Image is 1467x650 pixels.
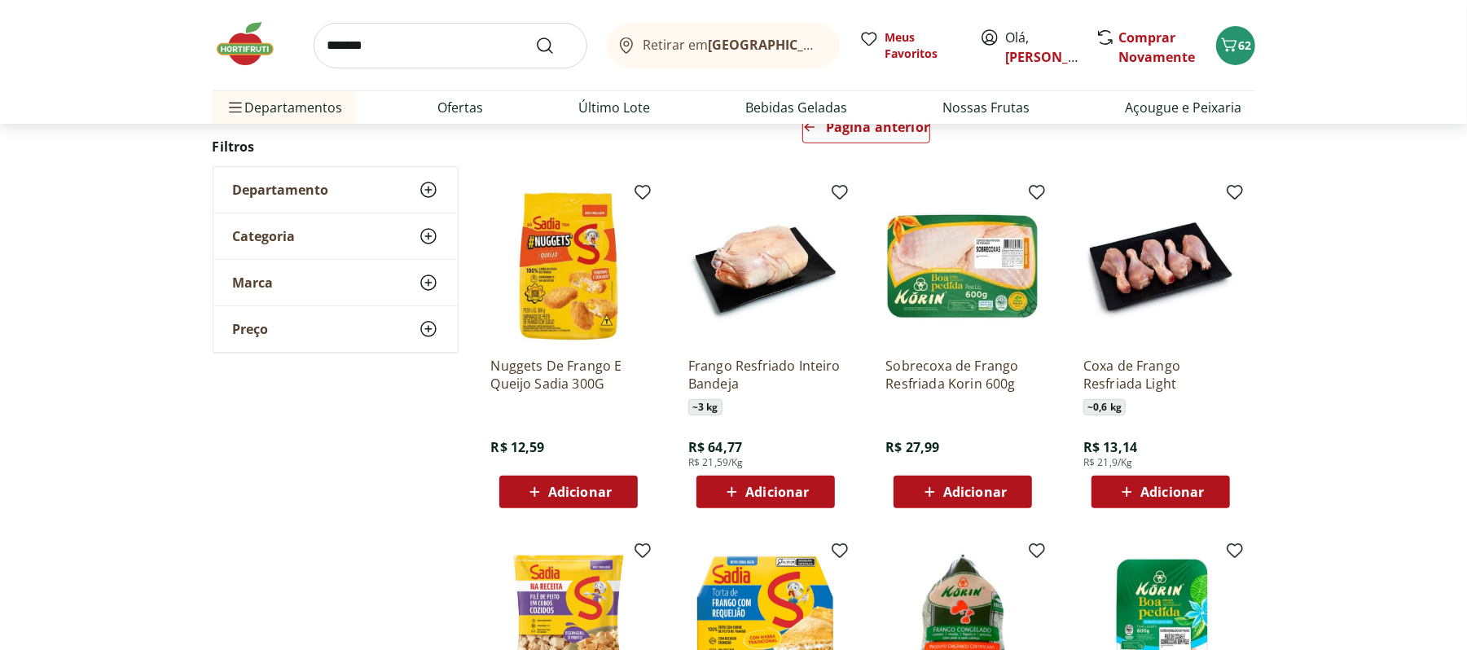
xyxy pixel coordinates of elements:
a: Último Lote [579,98,651,117]
span: Marca [233,274,274,291]
a: Nossas Frutas [943,98,1030,117]
span: Adicionar [548,485,612,498]
a: Comprar Novamente [1119,29,1196,66]
a: Bebidas Geladas [746,98,848,117]
button: Departamento [213,167,458,213]
button: Preço [213,306,458,352]
a: Página anterior [802,111,930,150]
span: Categoria [233,228,296,244]
span: R$ 64,77 [688,438,742,456]
span: Adicionar [745,485,809,498]
button: Submit Search [535,36,574,55]
img: Nuggets De Frango E Queijo Sadia 300G [491,189,646,344]
span: R$ 27,99 [885,438,939,456]
button: Retirar em[GEOGRAPHIC_DATA]/[GEOGRAPHIC_DATA] [607,23,840,68]
img: Frango Resfriado Inteiro Bandeja [688,189,843,344]
a: Meus Favoritos [859,29,960,62]
span: Adicionar [943,485,1007,498]
button: Categoria [213,213,458,259]
a: [PERSON_NAME] [1006,48,1112,66]
span: R$ 13,14 [1083,438,1137,456]
span: 62 [1239,37,1252,53]
span: Adicionar [1140,485,1204,498]
a: Ofertas [438,98,484,117]
svg: Arrow Left icon [803,121,816,134]
span: Departamento [233,182,329,198]
img: Hortifruti [213,20,294,68]
span: Preço [233,321,269,337]
b: [GEOGRAPHIC_DATA]/[GEOGRAPHIC_DATA] [708,36,982,54]
button: Marca [213,260,458,305]
a: Açougue e Peixaria [1126,98,1242,117]
img: Coxa de Frango Resfriada Light [1083,189,1238,344]
button: Adicionar [894,476,1032,508]
span: R$ 12,59 [491,438,545,456]
button: Adicionar [499,476,638,508]
a: Nuggets De Frango E Queijo Sadia 300G [491,357,646,393]
a: Coxa de Frango Resfriada Light [1083,357,1238,393]
span: Retirar em [643,37,823,52]
button: Adicionar [1091,476,1230,508]
h2: Filtros [213,130,459,163]
button: Adicionar [696,476,835,508]
input: search [314,23,587,68]
a: Sobrecoxa de Frango Resfriada Korin 600g [885,357,1040,393]
span: ~ 0,6 kg [1083,399,1126,415]
span: R$ 21,59/Kg [688,456,744,469]
button: Menu [226,88,245,127]
span: Departamentos [226,88,343,127]
span: Página anterior [826,121,929,134]
span: Meus Favoritos [885,29,960,62]
a: Frango Resfriado Inteiro Bandeja [688,357,843,393]
span: Olá, [1006,28,1078,67]
img: Sobrecoxa de Frango Resfriada Korin 600g [885,189,1040,344]
span: R$ 21,9/Kg [1083,456,1133,469]
span: ~ 3 kg [688,399,723,415]
button: Carrinho [1216,26,1255,65]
